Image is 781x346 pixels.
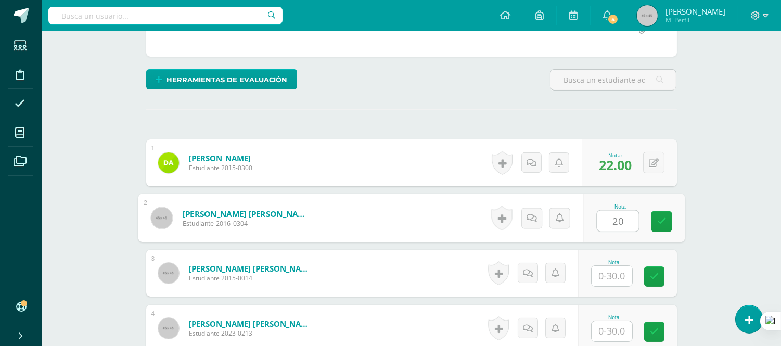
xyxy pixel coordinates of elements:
a: [PERSON_NAME] [PERSON_NAME] [189,318,314,329]
img: 45x45 [151,207,172,228]
a: [PERSON_NAME] [PERSON_NAME] [182,208,311,219]
input: 0-30.0 [597,211,638,232]
span: 22.00 [599,156,632,174]
span: Estudiante 2015-0014 [189,274,314,283]
a: [PERSON_NAME] [PERSON_NAME] [189,263,314,274]
span: Estudiante 2015-0300 [189,163,252,172]
span: Herramientas de evaluación [167,70,287,89]
img: 45x45 [158,263,179,284]
img: 45x45 [637,5,658,26]
div: Nota [591,260,637,265]
img: d0ef273cea8dcfc1946cf88bf900d79f.png [158,152,179,173]
span: [PERSON_NAME] [665,6,725,17]
input: 0-30.0 [592,321,632,341]
img: 45x45 [158,318,179,339]
input: Busca un usuario... [48,7,283,24]
span: 4 [607,14,619,25]
a: Herramientas de evaluación [146,69,297,89]
input: Busca un estudiante aquí... [550,70,676,90]
input: 0-30.0 [592,266,632,286]
div: Nota: [599,151,632,159]
div: Nota [591,315,637,321]
span: Estudiante 2023-0213 [189,329,314,338]
div: Nota [596,204,644,210]
span: Estudiante 2016-0304 [182,219,311,228]
span: Mi Perfil [665,16,725,24]
a: [PERSON_NAME] [189,153,252,163]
